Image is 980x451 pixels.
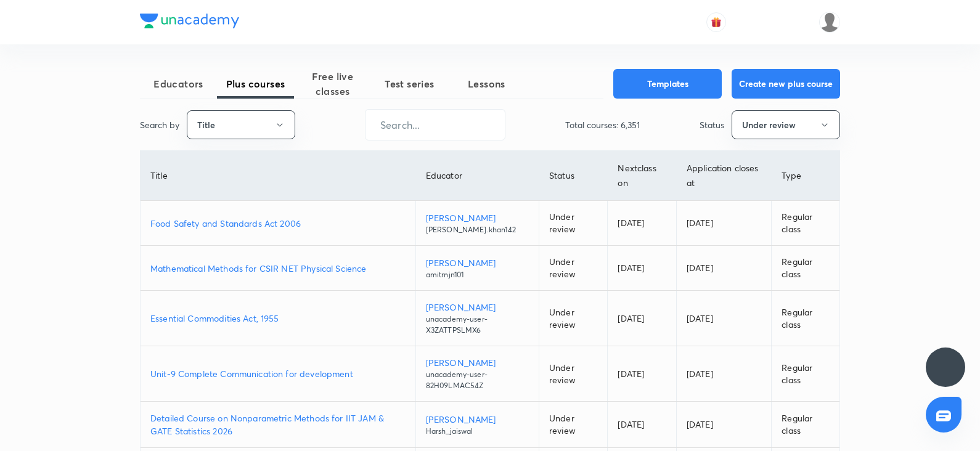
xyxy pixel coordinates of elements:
th: Next class on [608,151,677,201]
p: [PERSON_NAME] [426,356,529,369]
td: Under review [539,346,608,402]
button: Create new plus course [732,69,840,99]
td: Regular class [772,402,839,448]
td: [DATE] [676,346,771,402]
td: Regular class [772,201,839,246]
a: [PERSON_NAME]amitrnjn101 [426,256,529,280]
p: unacademy-user-X3ZATTPSLMX6 [426,314,529,336]
button: Templates [613,69,722,99]
p: Harsh_jaiswal [426,426,529,437]
img: Aarati parsewar [819,12,840,33]
td: [DATE] [676,402,771,448]
span: Lessons [448,76,525,91]
td: [DATE] [676,246,771,291]
span: Plus courses [217,76,294,91]
a: [PERSON_NAME]unacademy-user-X3ZATTPSLMX6 [426,301,529,336]
th: Type [772,151,839,201]
th: Educator [415,151,539,201]
p: Status [700,118,724,131]
td: Regular class [772,291,839,346]
img: avatar [711,17,722,28]
button: avatar [706,12,726,32]
td: [DATE] [676,201,771,246]
p: [PERSON_NAME] [426,256,529,269]
a: [PERSON_NAME]unacademy-user-82H09LMAC54Z [426,356,529,391]
p: unacademy-user-82H09LMAC54Z [426,369,529,391]
input: Search... [365,109,505,140]
p: [PERSON_NAME] [426,211,529,224]
button: Title [187,110,295,139]
td: [DATE] [608,201,677,246]
p: [PERSON_NAME] [426,301,529,314]
a: Mathematical Methods for CSIR NET Physical Science [150,262,406,275]
p: amitrnjn101 [426,269,529,280]
a: Essential Commodities Act, 1955 [150,312,406,325]
p: [PERSON_NAME].khan142 [426,224,529,235]
th: Title [141,151,415,201]
img: Company Logo [140,14,239,28]
td: Under review [539,291,608,346]
td: [DATE] [608,346,677,402]
a: Detailed Course on Nonparametric Methods for IIT JAM & GATE Statistics 2026 [150,412,406,437]
td: Under review [539,201,608,246]
td: Under review [539,402,608,448]
span: Test series [371,76,448,91]
p: Total courses: 6,351 [565,118,640,131]
td: [DATE] [608,291,677,346]
span: Free live classes [294,69,371,99]
span: Educators [140,76,217,91]
a: Company Logo [140,14,239,31]
td: [DATE] [676,291,771,346]
td: Under review [539,246,608,291]
a: Food Safety and Standards Act 2006 [150,217,406,230]
img: ttu [938,360,953,375]
td: [DATE] [608,246,677,291]
td: Regular class [772,346,839,402]
a: [PERSON_NAME]Harsh_jaiswal [426,413,529,437]
th: Status [539,151,608,201]
a: [PERSON_NAME][PERSON_NAME].khan142 [426,211,529,235]
button: Under review [732,110,840,139]
th: Application closes at [676,151,771,201]
td: Regular class [772,246,839,291]
td: [DATE] [608,402,677,448]
p: Search by [140,118,179,131]
a: Unit-9 Complete Communication for development [150,367,406,380]
p: [PERSON_NAME] [426,413,529,426]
